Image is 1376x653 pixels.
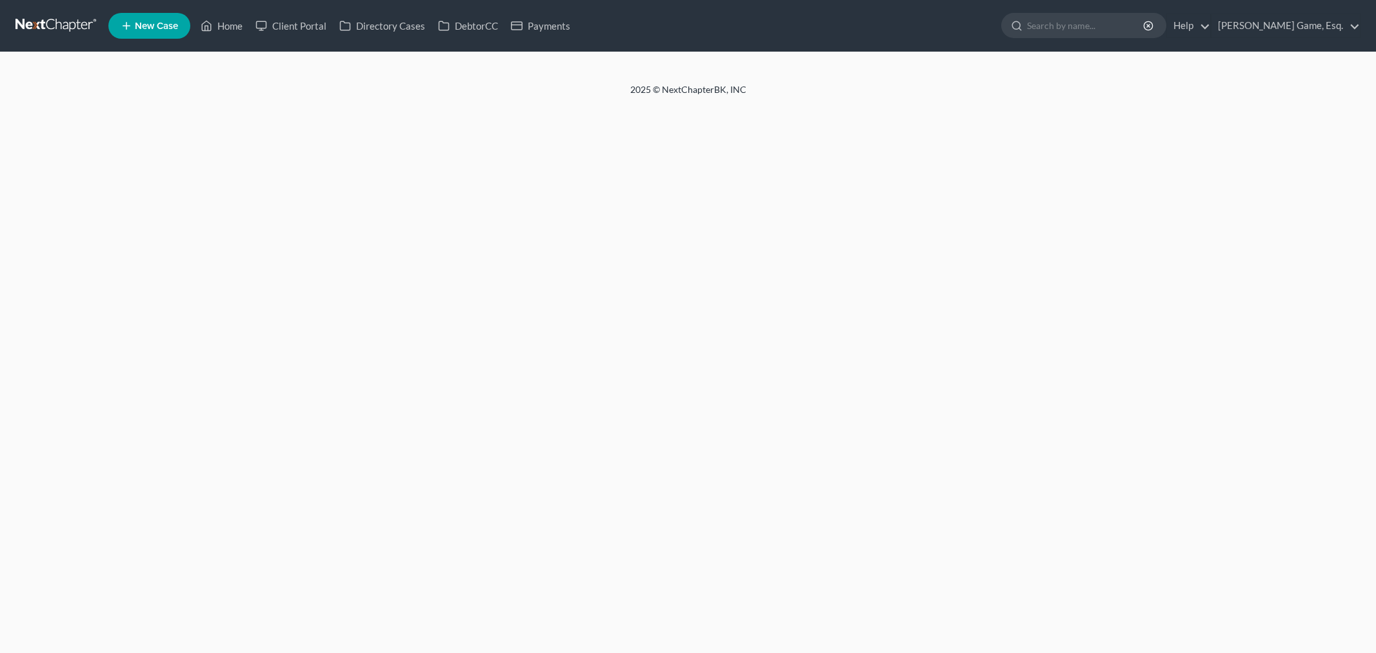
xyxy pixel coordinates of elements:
a: Home [194,14,249,37]
span: New Case [135,21,178,31]
a: Directory Cases [333,14,432,37]
a: Payments [504,14,577,37]
a: Client Portal [249,14,333,37]
a: DebtorCC [432,14,504,37]
a: Help [1167,14,1210,37]
a: [PERSON_NAME] Game, Esq. [1211,14,1360,37]
div: 2025 © NextChapterBK, INC [321,83,1056,106]
input: Search by name... [1027,14,1145,37]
